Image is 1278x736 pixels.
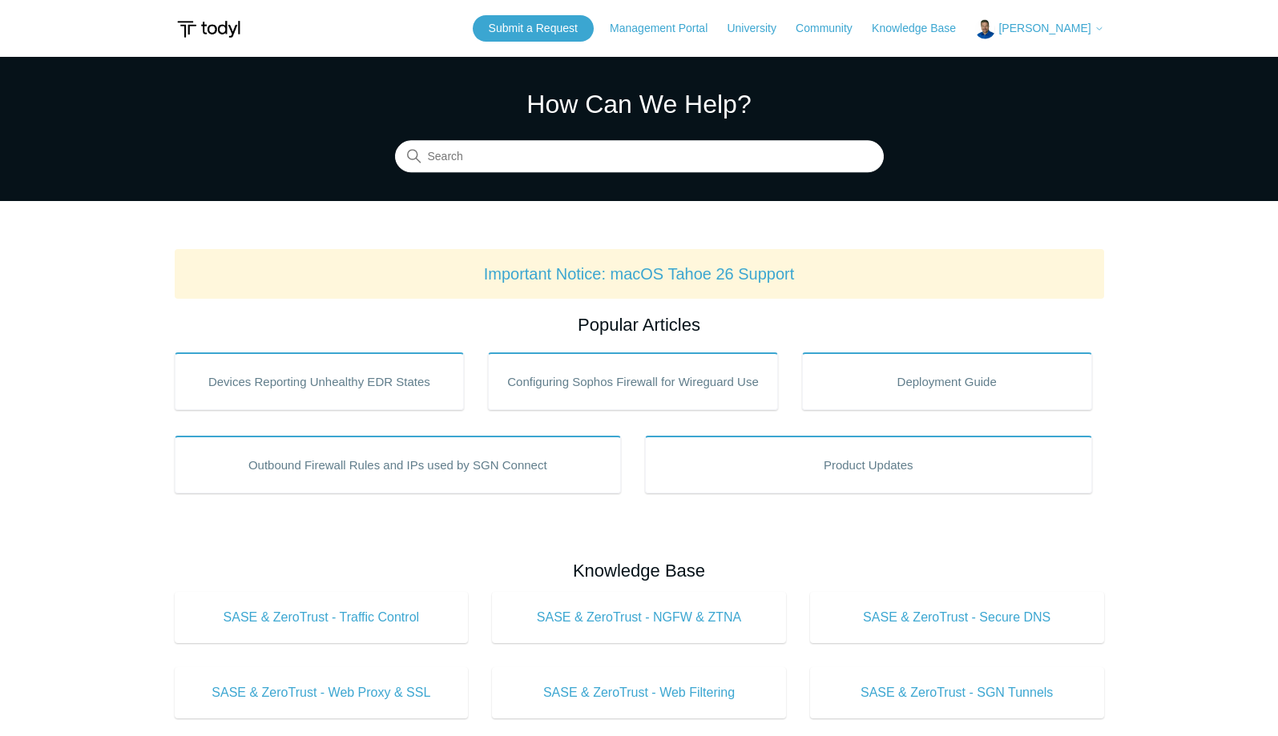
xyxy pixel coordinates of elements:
[395,85,884,123] h1: How Can We Help?
[175,592,469,643] a: SASE & ZeroTrust - Traffic Control
[199,683,445,702] span: SASE & ZeroTrust - Web Proxy & SSL
[175,312,1104,338] h2: Popular Articles
[175,352,465,410] a: Devices Reporting Unhealthy EDR States
[834,683,1080,702] span: SASE & ZeroTrust - SGN Tunnels
[802,352,1092,410] a: Deployment Guide
[998,22,1091,34] span: [PERSON_NAME]
[796,20,869,37] a: Community
[492,667,786,718] a: SASE & ZeroTrust - Web Filtering
[199,608,445,627] span: SASE & ZeroTrust - Traffic Control
[175,557,1104,584] h2: Knowledge Base
[610,20,724,37] a: Management Portal
[484,265,795,283] a: Important Notice: macOS Tahoe 26 Support
[175,436,622,493] a: Outbound Firewall Rules and IPs used by SGN Connect
[975,19,1103,39] button: [PERSON_NAME]
[645,436,1092,493] a: Product Updates
[727,20,792,37] a: University
[395,141,884,173] input: Search
[492,592,786,643] a: SASE & ZeroTrust - NGFW & ZTNA
[175,14,243,44] img: Todyl Support Center Help Center home page
[473,15,594,42] a: Submit a Request
[516,608,762,627] span: SASE & ZeroTrust - NGFW & ZTNA
[834,608,1080,627] span: SASE & ZeroTrust - Secure DNS
[488,352,778,410] a: Configuring Sophos Firewall for Wireguard Use
[872,20,972,37] a: Knowledge Base
[810,667,1104,718] a: SASE & ZeroTrust - SGN Tunnels
[516,683,762,702] span: SASE & ZeroTrust - Web Filtering
[175,667,469,718] a: SASE & ZeroTrust - Web Proxy & SSL
[810,592,1104,643] a: SASE & ZeroTrust - Secure DNS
